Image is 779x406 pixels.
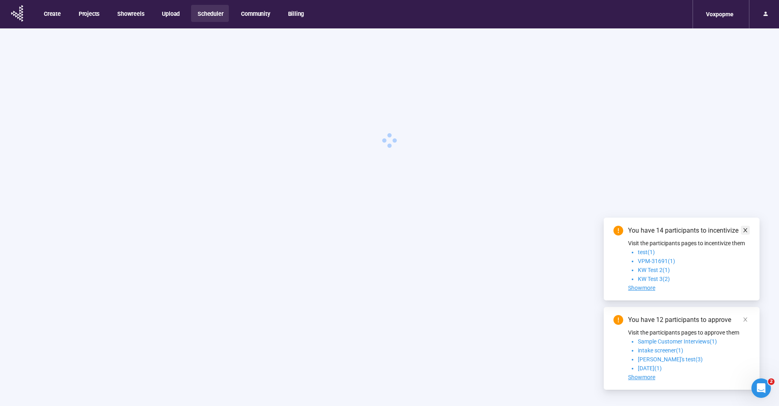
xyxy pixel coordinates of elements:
div: Voxpopme [701,6,738,22]
button: Projects [72,5,105,22]
span: exclamation-circle [613,226,623,235]
div: You have 12 participants to approve [628,315,750,325]
span: test(1) [638,249,655,255]
button: Create [37,5,67,22]
span: close [742,317,748,322]
button: Upload [155,5,185,22]
button: Scheduler [191,5,229,22]
button: Showreels [111,5,150,22]
span: Showmore [628,285,655,291]
span: KW Test 2(1) [638,267,670,273]
span: Showmore [628,374,655,380]
button: Billing [282,5,310,22]
span: Sample Customer Interviews(1) [638,338,717,345]
span: KW Test 3(2) [638,276,670,282]
span: close [742,227,748,233]
button: Community [235,5,275,22]
span: VPM-31691(1) [638,258,675,264]
span: intake screener(1) [638,347,683,354]
span: [DATE](1) [638,365,662,371]
span: 2 [768,378,775,385]
span: [PERSON_NAME]'s test(3) [638,356,703,363]
iframe: Intercom live chat [751,378,771,398]
p: Visit the participants pages to approve them [628,328,750,337]
span: exclamation-circle [613,315,623,325]
p: Visit the participants pages to incentivize them [628,239,750,248]
div: You have 14 participants to incentivize [628,226,750,235]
